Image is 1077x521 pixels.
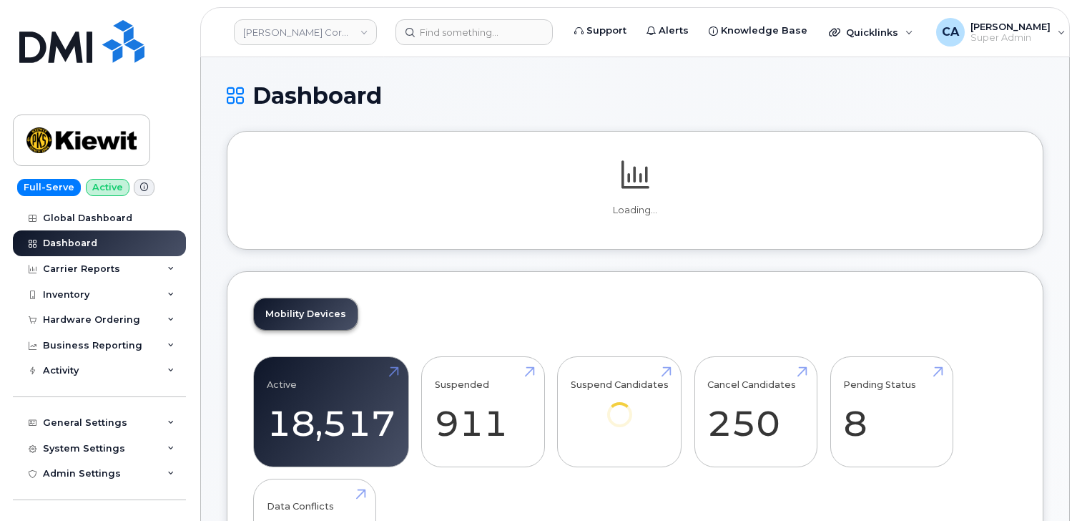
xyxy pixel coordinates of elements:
a: Active 18,517 [267,365,395,459]
p: Loading... [253,204,1017,217]
a: Pending Status 8 [843,365,940,459]
a: Suspend Candidates [571,365,669,447]
a: Suspended 911 [435,365,531,459]
h1: Dashboard [227,83,1043,108]
a: Mobility Devices [254,298,358,330]
a: Cancel Candidates 250 [707,365,804,459]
